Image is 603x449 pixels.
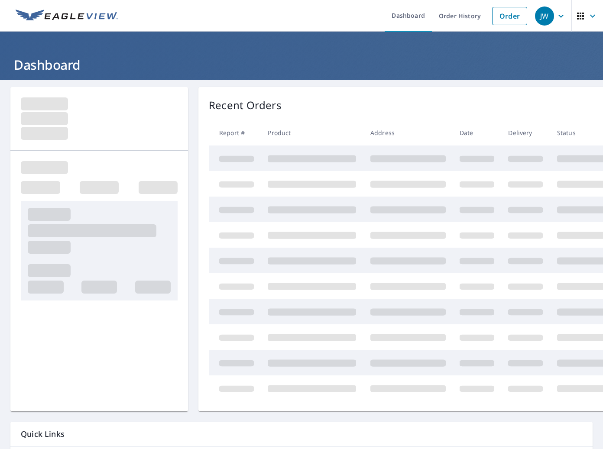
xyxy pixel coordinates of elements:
[209,97,282,113] p: Recent Orders
[535,6,554,26] div: JW
[501,120,550,145] th: Delivery
[363,120,453,145] th: Address
[261,120,363,145] th: Product
[21,429,582,439] p: Quick Links
[16,10,118,23] img: EV Logo
[10,56,593,74] h1: Dashboard
[209,120,261,145] th: Report #
[492,7,527,25] a: Order
[453,120,501,145] th: Date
